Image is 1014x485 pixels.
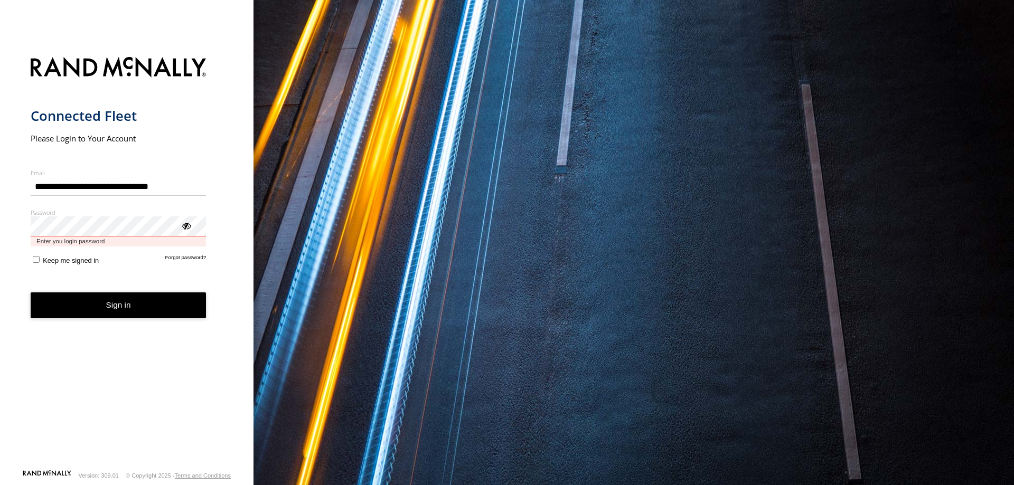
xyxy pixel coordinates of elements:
a: Forgot password? [165,254,206,264]
img: Rand McNally [31,55,206,82]
a: Terms and Conditions [175,472,231,479]
button: Sign in [31,292,206,318]
label: Email [31,169,206,177]
h2: Please Login to Your Account [31,133,206,144]
label: Password [31,208,206,216]
span: Enter you login password [31,236,206,246]
span: Keep me signed in [43,256,99,264]
form: main [31,51,223,469]
div: ViewPassword [181,220,191,231]
h1: Connected Fleet [31,107,206,125]
input: Keep me signed in [33,256,40,263]
a: Visit our Website [23,470,71,481]
div: © Copyright 2025 - [126,472,231,479]
div: Version: 309.01 [79,472,119,479]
